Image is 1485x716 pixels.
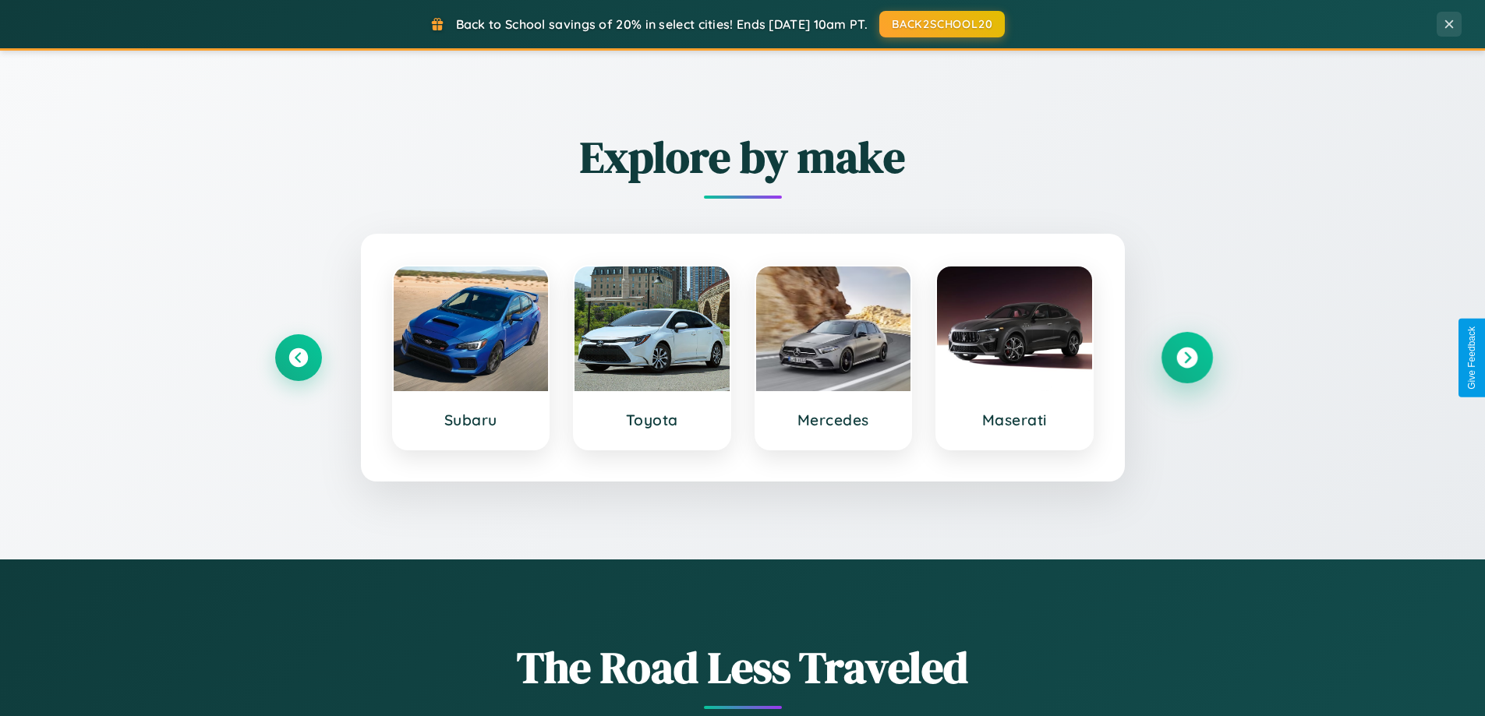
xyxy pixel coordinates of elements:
[772,411,896,429] h3: Mercedes
[590,411,714,429] h3: Toyota
[275,127,1211,187] h2: Explore by make
[275,637,1211,697] h1: The Road Less Traveled
[879,11,1005,37] button: BACK2SCHOOL20
[953,411,1077,429] h3: Maserati
[409,411,533,429] h3: Subaru
[1466,326,1477,390] div: Give Feedback
[456,16,868,32] span: Back to School savings of 20% in select cities! Ends [DATE] 10am PT.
